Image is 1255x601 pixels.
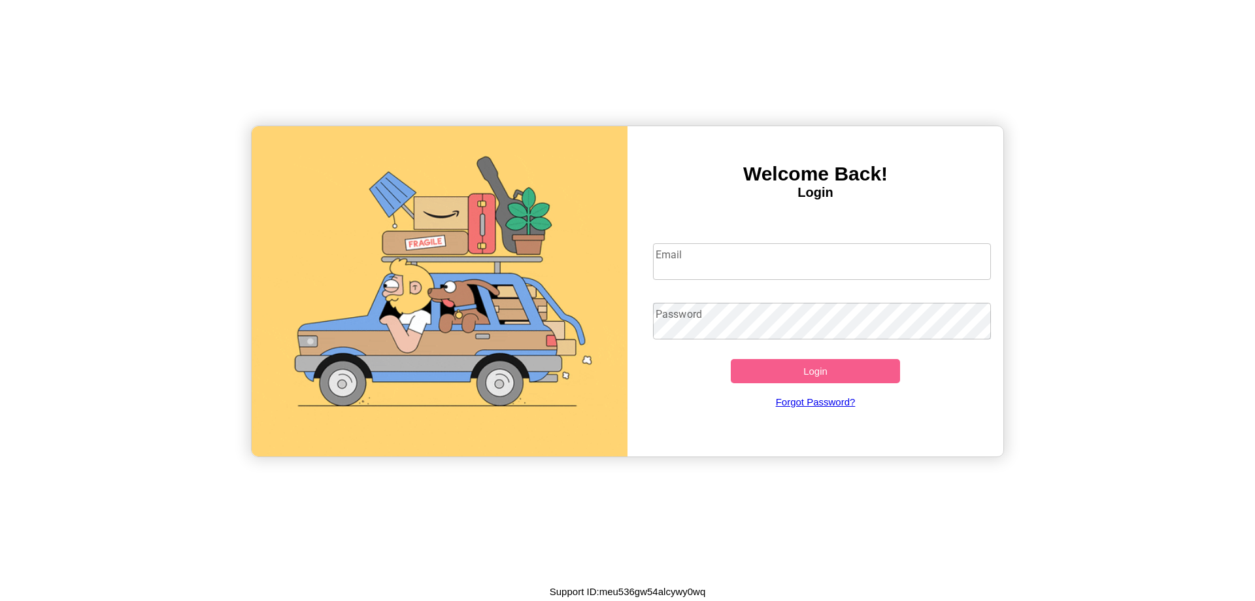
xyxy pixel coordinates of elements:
[646,383,985,421] a: Forgot Password?
[731,359,900,383] button: Login
[627,163,1003,185] h3: Welcome Back!
[627,185,1003,200] h4: Login
[252,126,627,456] img: gif
[550,583,705,600] p: Support ID: meu536gw54alcywy0wq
